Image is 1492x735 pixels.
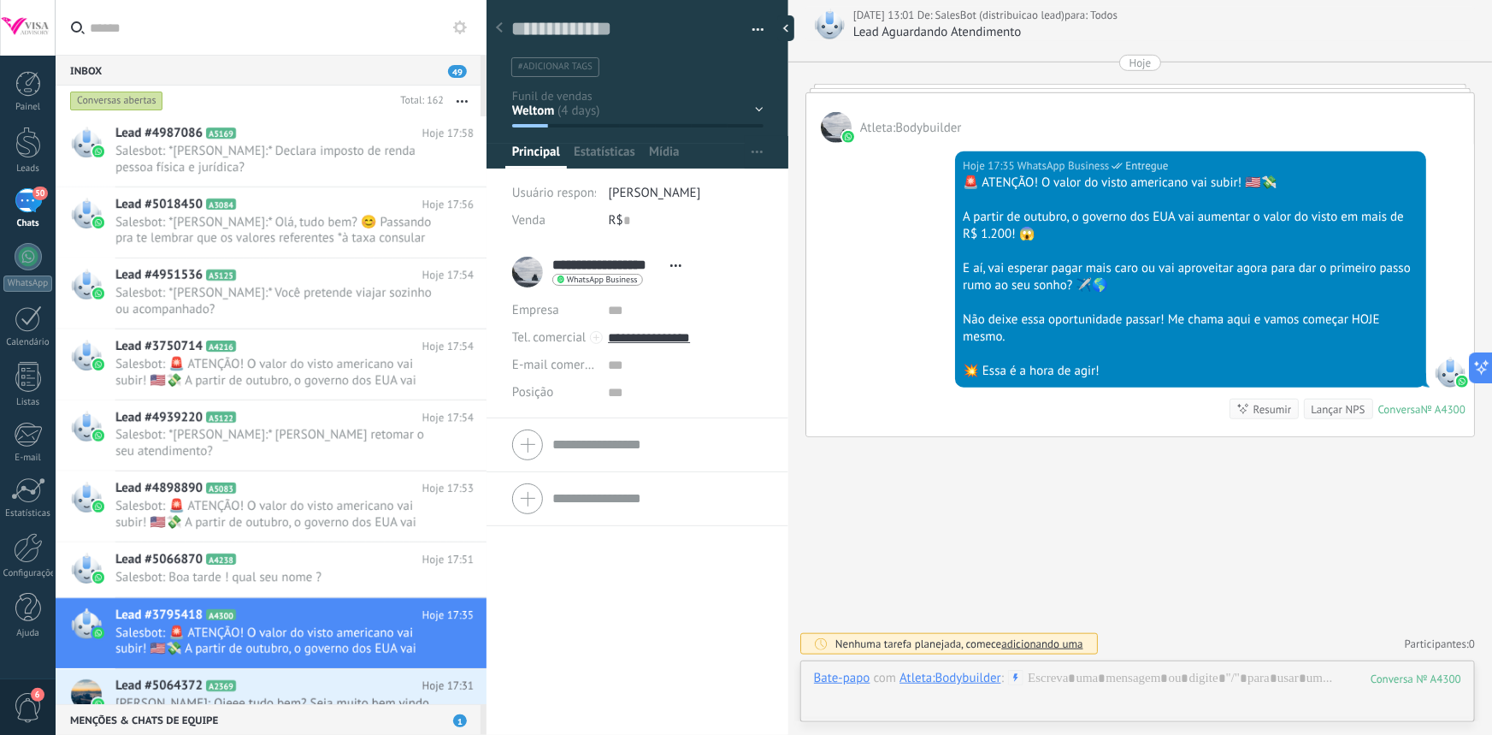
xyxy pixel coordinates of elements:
[860,120,962,136] span: Atleta:Bodybuilder
[3,337,53,348] div: Calendário
[1001,670,1004,687] span: :
[853,24,1466,41] div: Lead Aguardando Atendimento
[56,187,487,258] a: Lead #5018450 A3084 Hoje 17:56 Salesbot: *[PERSON_NAME]:* Olá, tudo bem? 😊 Passando pra te lembra...
[518,61,593,73] span: #adicionar tags
[512,180,596,207] div: Usuário responsável
[835,637,1083,651] div: Nenhuma tarefa planejada, comece
[1001,637,1082,651] span: adicionando uma
[206,341,236,352] span: A4216
[3,218,53,229] div: Chats
[56,329,487,400] a: Lead #3750714 A4216 Hoje 17:54 Salesbot: 🚨 ATENÇÃO! O valor do visto americano vai subir! 🇺🇸💸 A p...
[115,569,441,585] span: Salesbot: Boa tarde ! qual seu nome ?
[777,15,794,41] div: ocultar
[206,680,236,691] span: A2369
[512,386,553,399] span: Posição
[115,696,441,728] span: [PERSON_NAME]: Oieee tudo bem? Seja muito bem vindo (a)... Como posso te ajudar?
[206,199,236,210] span: A3084
[32,187,47,200] span: 50
[899,670,1001,685] div: Atleta:Bodybuilder
[1311,401,1365,418] div: Lançar NPS
[935,7,1064,24] span: SalesBot (distribuicao lead)
[3,276,52,292] div: WhatsApp
[422,125,474,142] span: Hoje 17:58
[92,430,104,442] img: waba.svg
[1125,157,1168,175] span: Entregue
[814,9,845,39] span: SalesBot
[512,144,560,169] span: Principal
[206,609,236,620] span: A4300
[1090,7,1118,24] span: Todos
[512,297,595,324] div: Empresa
[115,551,203,568] span: Lead #5066870
[56,116,487,187] a: Lead #4987086 A5169 Hoje 17:58 Salesbot: *[PERSON_NAME]:* Declara imposto de renda pessoa física ...
[206,483,236,494] span: A5083
[1469,637,1475,651] span: 0
[1421,402,1465,417] div: № A4300
[92,501,104,513] img: waba.svg
[512,324,586,352] button: Tel. comercial
[512,352,595,379] button: E-mail comercial
[3,453,53,464] div: E-mail
[1129,55,1152,71] div: Hoje
[1017,157,1110,175] span: WhatsApp Business
[92,627,104,639] img: waba.svg
[649,144,680,169] span: Mídia
[3,102,53,113] div: Painel
[1435,357,1465,388] span: WhatsApp Business
[453,714,467,727] span: 1
[422,607,474,624] span: Hoje 17:35
[1064,7,1090,24] span: para:
[115,678,203,695] span: Lead #5064372
[963,311,1418,346] div: Não deixe essa oportunidade passar! Me chama aqui e vamos começar HOJE mesmo.
[92,145,104,157] img: waba.svg
[3,628,53,639] div: Ajuda
[115,285,441,317] span: Salesbot: *[PERSON_NAME]:* Você pretende viajar sozinho ou acompanhado?
[115,338,203,355] span: Lead #3750714
[115,427,441,459] span: Salesbot: *[PERSON_NAME]:* [PERSON_NAME] retomar o seu atendimento?
[1371,672,1461,686] div: 4300
[56,400,487,471] a: Lead #4939220 A5122 Hoje 17:54 Salesbot: *[PERSON_NAME]:* [PERSON_NAME] retomar o seu atendimento?
[115,498,441,531] span: Salesbot: 🚨 ATENÇÃO! O valor do visto americano vai subir! 🇺🇸💸 A partir de outubro, o governo dos...
[31,688,44,702] span: 6
[917,7,935,24] span: De:
[115,267,203,284] span: Lead #4951536
[422,409,474,426] span: Hoje 17:54
[115,125,203,142] span: Lead #4987086
[422,678,474,695] span: Hoje 17:31
[115,356,441,388] span: Salesbot: 🚨 ATENÇÃO! O valor do visto americano vai subir! 🇺🇸💸 A partir de outubro, o governo dos...
[963,175,1418,192] div: 🚨 ATENÇÃO! O valor do visto americano vai subir! 🇺🇸💸
[115,480,203,497] span: Lead #4898890
[609,207,764,234] div: R$
[56,542,487,597] a: Lead #5066870 A4238 Hoje 17:51 Salesbot: Boa tarde ! qual seu nome ?
[206,127,236,139] span: A5169
[1253,401,1292,418] div: Resumir
[393,92,444,110] div: Total: 162
[115,607,203,624] span: Lead #3795418
[115,625,441,657] span: Salesbot: 🚨 ATENÇÃO! O valor do visto americano vai subir! 🇺🇸💸 A partir de outubro, o governo dos...
[512,212,545,228] span: Venda
[422,196,474,213] span: Hoje 17:56
[115,214,441,246] span: Salesbot: *[PERSON_NAME]:* Olá, tudo bem? 😊 Passando pra te lembrar que os valores referentes *à ...
[444,86,481,116] button: Mais
[206,270,236,281] span: A5125
[1378,402,1421,417] div: Conversa
[1405,637,1475,651] a: Participantes:0
[3,508,53,519] div: Estatísticas
[56,258,487,329] a: Lead #4951536 A5125 Hoje 17:54 Salesbot: *[PERSON_NAME]:* Você pretende viajar sozinho ou acompan...
[1456,376,1468,388] img: waba.svg
[567,276,638,284] span: WhatsApp Business
[963,157,1017,175] div: Hoje 17:35
[963,209,1418,243] div: A partir de outubro, o governo dos EUA vai aumentar o valor do visto em mais de R$ 1.200! 😱
[422,480,474,497] span: Hoje 17:53
[574,144,635,169] span: Estatísticas
[422,267,474,284] span: Hoje 17:54
[206,554,236,565] span: A4238
[963,363,1418,380] div: 💥 Essa é a hora de agir!
[422,551,474,568] span: Hoje 17:51
[821,112,852,143] span: Atleta:Bodybuilder
[115,196,203,213] span: Lead #5018450
[70,91,163,111] div: Conversas abertas
[56,598,487,668] a: Lead #3795418 A4300 Hoje 17:35 Salesbot: 🚨 ATENÇÃO! O valor do visto americano vai subir! 🇺🇸💸 A p...
[56,471,487,542] a: Lead #4898890 A5083 Hoje 17:53 Salesbot: 🚨 ATENÇÃO! O valor do visto americano vai subir! 🇺🇸💸 A p...
[512,379,595,406] div: Posição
